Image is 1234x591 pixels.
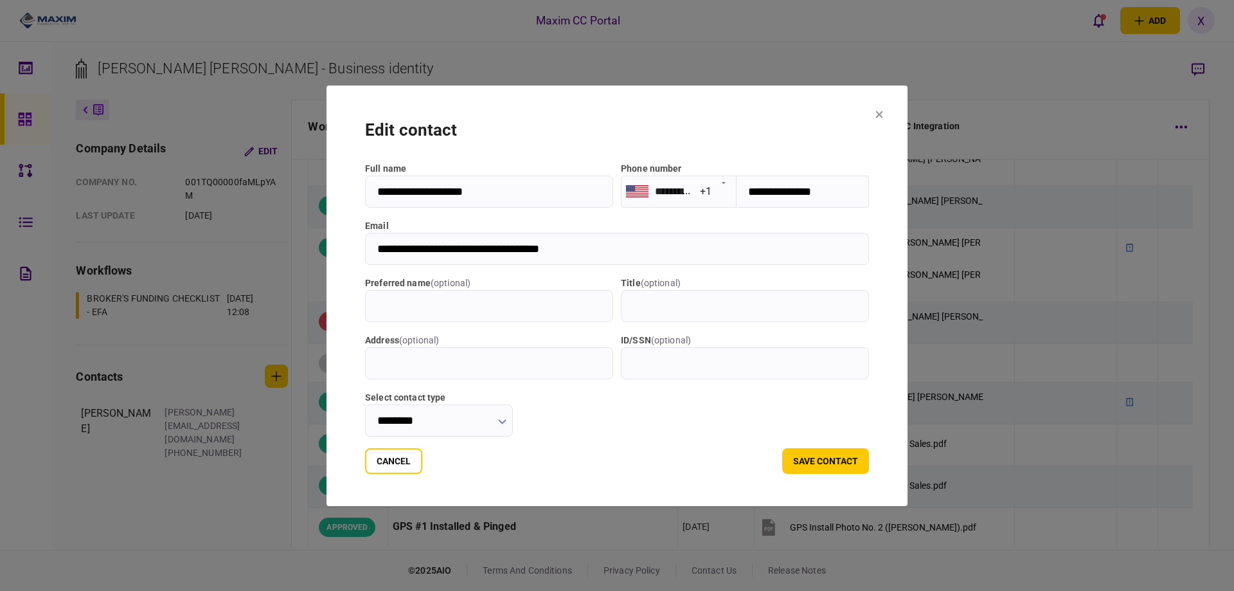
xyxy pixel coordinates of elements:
[399,335,439,345] span: ( optional )
[621,347,869,379] input: ID/SSN
[700,184,711,199] div: +1
[621,163,682,174] label: Phone number
[431,278,470,288] span: ( optional )
[365,448,422,474] button: Cancel
[621,277,869,290] label: title
[365,118,869,143] div: edit contact
[365,277,613,290] label: Preferred name
[626,185,648,197] img: us
[365,334,613,347] label: address
[365,176,613,208] input: full name
[365,233,869,265] input: email
[651,335,691,345] span: ( optional )
[365,347,613,379] input: address
[365,405,513,437] input: Select contact type
[365,162,613,176] label: full name
[621,334,869,347] label: ID/SSN
[365,391,513,405] label: Select contact type
[641,278,681,288] span: ( optional )
[715,173,733,191] button: Open
[782,448,869,474] button: save contact
[365,290,613,322] input: Preferred name
[621,290,869,322] input: title
[365,219,869,233] label: email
